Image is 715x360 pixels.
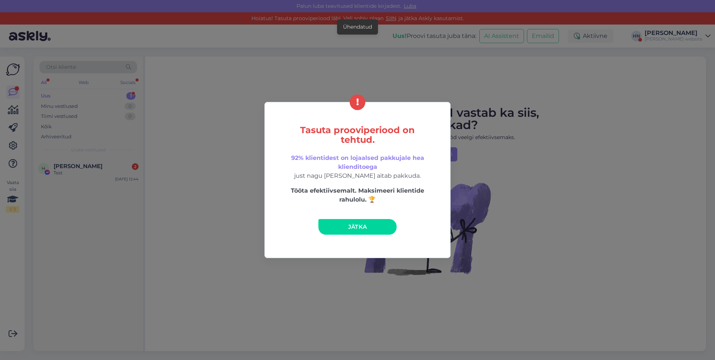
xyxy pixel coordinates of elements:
[318,219,397,235] a: Jätka
[280,154,435,180] p: just nagu [PERSON_NAME] aitab pakkuda.
[280,186,435,204] p: Tööta efektiivsemalt. Maksimeeri klientide rahulolu. 🏆
[280,125,435,145] h5: Tasuta prooviperiood on tehtud.
[348,223,367,230] span: Jätka
[291,154,424,170] span: 92% klientidest on lojaalsed pakkujale hea klienditoega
